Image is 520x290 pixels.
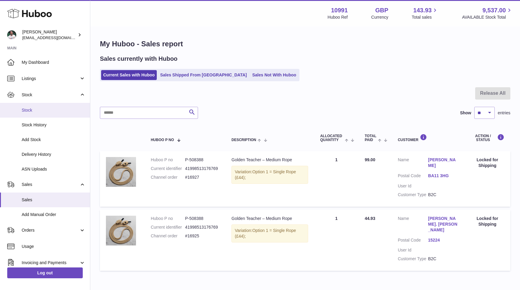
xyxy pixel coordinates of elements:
[22,92,79,98] span: Stock
[398,192,428,198] dt: Customer Type
[22,212,85,217] span: Add Manual Order
[412,6,438,20] a: 143.93 Total sales
[428,157,459,168] a: [PERSON_NAME]
[231,157,308,163] div: Golden Teacher – Medium Rope
[398,216,428,234] dt: Name
[151,157,185,163] dt: Huboo P no
[22,29,76,41] div: [PERSON_NAME]
[482,6,506,14] span: 9,537.00
[470,216,504,227] div: Locked for Shipping
[398,247,428,253] dt: User Id
[460,110,471,116] label: Show
[462,14,513,20] span: AVAILABLE Stock Total
[100,55,178,63] h2: Sales currently with Huboo
[151,138,174,142] span: Huboo P no
[185,174,219,180] dd: #16927
[398,256,428,262] dt: Customer Type
[22,107,85,113] span: Stock
[375,6,388,14] strong: GBP
[398,173,428,180] dt: Postal Code
[185,166,219,171] dd: 41998513176769
[231,224,308,242] div: Variation:
[413,6,432,14] span: 143.93
[231,138,256,142] span: Description
[428,173,459,179] a: BA11 3HG
[22,166,85,172] span: ASN Uploads
[151,224,185,230] dt: Current identifier
[314,210,359,271] td: 1
[7,267,83,278] a: Log out
[470,134,504,142] div: Action / Status
[470,157,504,168] div: Locked for Shipping
[22,122,85,128] span: Stock History
[371,14,388,20] div: Currency
[22,35,88,40] span: [EMAIL_ADDRESS][DOMAIN_NAME]
[320,134,343,142] span: ALLOCATED Quantity
[428,256,459,262] dd: B2C
[151,174,185,180] dt: Channel order
[365,216,375,221] span: 44.93
[235,169,296,180] span: Option 1 = Single Rope (£44);
[151,216,185,221] dt: Huboo P no
[412,14,438,20] span: Total sales
[428,216,459,233] a: [PERSON_NAME]. [PERSON_NAME]
[314,151,359,206] td: 1
[22,197,85,203] span: Sales
[101,70,157,80] a: Current Sales with Huboo
[428,237,459,243] a: 15224
[22,152,85,157] span: Delivery History
[151,233,185,239] dt: Channel order
[398,183,428,189] dt: User Id
[235,228,296,239] span: Option 1 = Single Rope (£44);
[22,227,79,233] span: Orders
[185,216,219,221] dd: P-508388
[428,192,459,198] dd: B2C
[331,6,348,14] strong: 10991
[398,237,428,245] dt: Postal Code
[498,110,510,116] span: entries
[151,166,185,171] dt: Current identifier
[398,134,458,142] div: Customer
[22,244,85,249] span: Usage
[231,166,308,184] div: Variation:
[22,137,85,143] span: Add Stock
[106,216,136,245] img: 109911711102352.png
[7,30,16,39] img: timshieff@gmail.com
[365,157,375,162] span: 99.00
[185,224,219,230] dd: 41998513176769
[185,233,219,239] dd: #16925
[106,157,136,187] img: 109911711102352.png
[328,14,348,20] div: Huboo Ref
[22,76,79,82] span: Listings
[462,6,513,20] a: 9,537.00 AVAILABLE Stock Total
[250,70,298,80] a: Sales Not With Huboo
[185,157,219,163] dd: P-508388
[365,134,376,142] span: Total paid
[22,60,85,65] span: My Dashboard
[22,260,79,266] span: Invoicing and Payments
[231,216,308,221] div: Golden Teacher – Medium Rope
[100,39,510,49] h1: My Huboo - Sales report
[22,182,79,187] span: Sales
[398,157,428,170] dt: Name
[158,70,249,80] a: Sales Shipped From [GEOGRAPHIC_DATA]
